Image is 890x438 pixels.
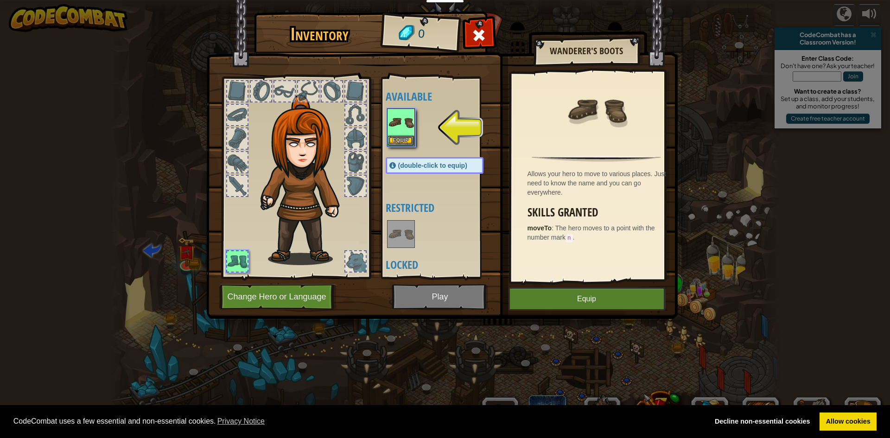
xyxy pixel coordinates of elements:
[566,234,573,242] code: n
[386,259,502,271] h4: Locked
[388,109,414,135] img: portrait.png
[528,169,670,197] div: Allows your hero to move to various places. Just need to know the name and you can go everywhere.
[528,224,655,241] span: The hero moves to a point with the number mark .
[543,46,630,56] h2: Wanderer's Boots
[509,287,665,311] button: Equip
[552,224,555,232] span: :
[532,156,661,162] img: hr.png
[528,224,552,232] strong: moveTo
[261,25,379,44] h1: Inventory
[388,221,414,247] img: portrait.png
[13,414,701,428] span: CodeCombat uses a few essential and non-essential cookies.
[386,202,502,214] h4: Restricted
[386,90,502,102] h4: Available
[566,80,627,140] img: portrait.png
[528,206,670,219] h3: Skills Granted
[388,136,414,146] button: Equip
[820,413,877,431] a: allow cookies
[708,413,816,431] a: deny cookies
[398,162,467,169] span: (double-click to equip)
[216,414,267,428] a: learn more about cookies
[417,25,425,43] span: 0
[219,284,337,310] button: Change Hero or Language
[256,95,356,265] img: hair_f2.png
